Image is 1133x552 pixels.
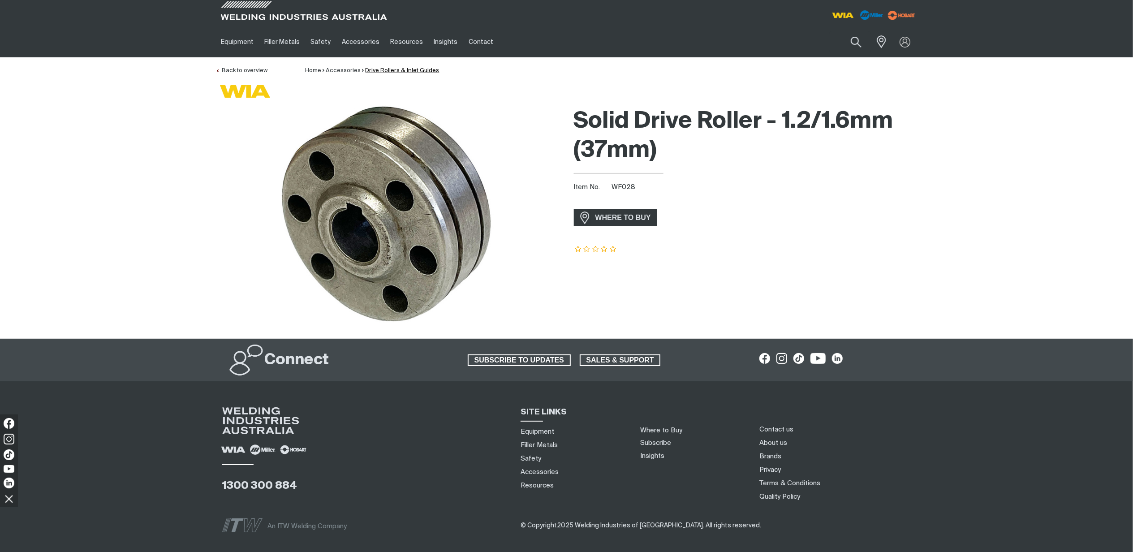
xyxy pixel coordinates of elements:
a: Safety [521,454,541,463]
a: 1300 300 884 [222,480,297,491]
a: Back to overview of Drive Rollers & Inlet Guides [215,68,267,73]
a: WHERE TO BUY [574,209,658,226]
a: Drive Rollers & Inlet Guides [366,68,439,73]
a: Filler Metals [521,440,558,450]
img: Drive Roller - 1.2/1.6mm (37mm) Solid 'V' Groove [276,103,498,327]
img: Instagram [4,434,14,444]
a: Quality Policy [759,492,800,501]
a: Contact us [759,425,793,434]
a: Insights [428,26,463,57]
a: Accessories [326,68,361,73]
span: SUBSCRIBE TO UPDATES [469,354,570,366]
nav: Main [215,26,742,57]
a: SUBSCRIBE TO UPDATES [468,354,571,366]
input: Product name or item number... [829,31,871,52]
a: Accessories [521,467,559,477]
a: Resources [521,481,554,490]
h1: Solid Drive Roller - 1.2/1.6mm (37mm) [574,107,918,165]
nav: Sitemap [517,425,629,492]
img: YouTube [4,465,14,473]
a: Home [305,68,321,73]
a: Resources [385,26,428,57]
nav: Footer [756,423,928,504]
img: miller [885,9,918,22]
a: Safety [305,26,336,57]
span: Item No. [574,182,610,193]
span: SALES & SUPPORT [581,354,660,366]
a: Equipment [215,26,259,57]
a: SALES & SUPPORT [580,354,661,366]
a: Insights [640,453,664,459]
a: Terms & Conditions [759,479,820,488]
img: Facebook [4,418,14,429]
a: Equipment [521,427,554,436]
a: Filler Metals [259,26,305,57]
img: LinkedIn [4,478,14,488]
span: SITE LINKS [521,408,567,416]
span: WF028 [612,184,635,190]
span: WHERE TO BUY [590,211,657,225]
a: Contact [463,26,499,57]
a: Privacy [759,465,781,474]
h2: Connect [265,350,329,370]
a: Subscribe [640,440,671,446]
a: Accessories [336,26,385,57]
img: hide socials [1,491,17,506]
img: TikTok [4,449,14,460]
button: Search products [841,31,871,52]
span: Rating: {0} [574,246,618,253]
a: Where to Buy [640,427,682,434]
span: An ITW Welding Company [268,523,347,530]
a: About us [759,438,787,448]
a: Brands [759,452,781,461]
nav: Breadcrumb [305,66,439,75]
span: © Copyright 2025 Welding Industries of [GEOGRAPHIC_DATA] . All rights reserved. [521,522,761,529]
span: ​​​​​​​​​​​​​​​​​​ ​​​​​​ [521,522,761,529]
